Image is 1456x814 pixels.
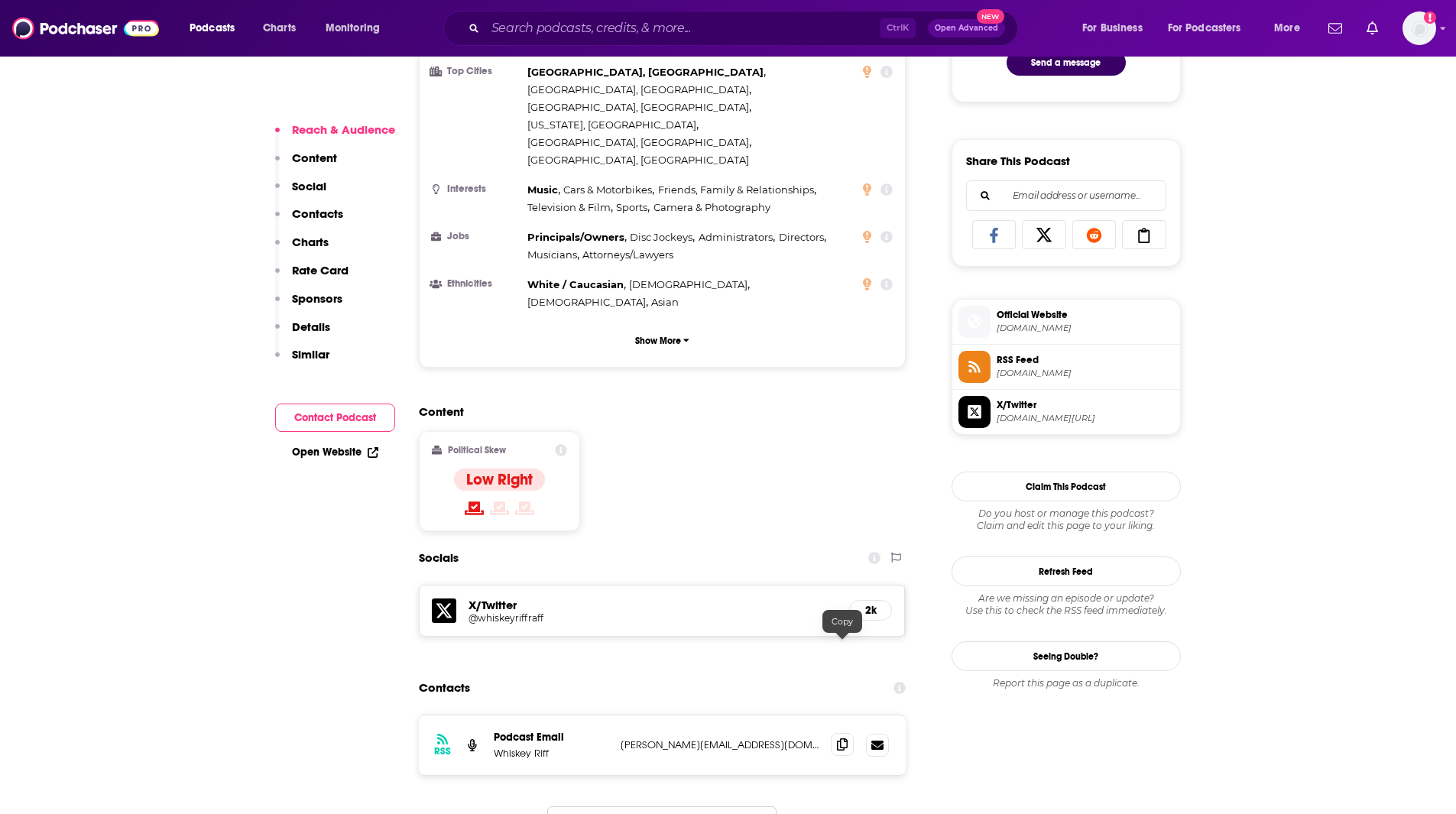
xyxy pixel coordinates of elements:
span: Principals/Owners [527,231,624,243]
button: Details [275,319,330,348]
button: Contacts [275,206,343,235]
button: Claim This Podcast [952,472,1181,501]
span: Musicians [527,248,577,261]
span: Podcasts [190,18,235,39]
h4: Low Right [466,470,533,489]
a: Share on X/Twitter [1022,220,1066,249]
button: open menu [1072,16,1162,41]
h2: Content [419,404,894,419]
span: Monitoring [326,18,380,39]
a: Charts [253,16,305,41]
a: Share on Facebook [972,220,1017,249]
button: Social [275,179,326,207]
div: Search podcasts, credits, & more... [458,11,1033,46]
span: , [527,293,648,311]
button: Open AdvancedNew [928,19,1005,37]
button: open menu [179,16,255,41]
button: Refresh Feed [952,556,1181,586]
p: Contacts [292,206,343,221]
span: , [527,181,560,199]
a: Seeing Double? [952,641,1181,671]
span: , [699,229,775,246]
span: , [527,99,751,116]
span: , [779,229,826,246]
a: Copy Link [1122,220,1166,249]
span: [DEMOGRAPHIC_DATA] [629,278,747,290]
p: Details [292,319,330,334]
svg: Add a profile image [1424,11,1436,24]
span: , [527,116,699,134]
span: , [527,276,626,293]
button: Rate Card [275,263,349,291]
span: X/Twitter [997,398,1174,412]
span: Charts [263,18,296,39]
p: Reach & Audience [292,122,395,137]
span: For Podcasters [1168,18,1241,39]
button: Sponsors [275,291,342,319]
span: , [527,199,613,216]
span: Television & Film [527,201,611,213]
button: open menu [1158,16,1263,41]
h2: Socials [419,543,459,572]
button: Content [275,151,337,179]
button: open menu [315,16,400,41]
span: Do you host or manage this podcast? [952,508,1181,520]
span: Directors [779,231,824,243]
p: Similar [292,347,329,362]
span: , [658,181,816,199]
span: , [527,246,579,264]
button: open menu [1263,16,1319,41]
a: Official Website[DOMAIN_NAME] [958,306,1174,338]
span: , [527,63,766,81]
img: User Profile [1402,11,1436,45]
div: Search followers [966,180,1166,211]
div: Report this page as a duplicate. [952,677,1181,689]
span: [GEOGRAPHIC_DATA], [GEOGRAPHIC_DATA] [527,154,749,166]
h3: Ethnicities [432,279,521,289]
span: RSS Feed [997,353,1174,367]
span: , [630,229,695,246]
button: Show profile menu [1402,11,1436,45]
div: Are we missing an episode or update? Use this to check the RSS feed immediately. [952,592,1181,617]
button: Send a message [1007,50,1126,76]
h2: Contacts [419,673,470,702]
h5: @whiskeyriffraff [469,612,713,624]
h5: X/Twitter [469,598,838,612]
h3: Top Cities [432,66,521,76]
p: Charts [292,235,329,249]
h2: Political Skew [448,445,506,456]
span: Disc Jockeys [630,231,692,243]
span: Ctrl K [880,18,916,38]
span: Open Advanced [935,24,998,32]
input: Search podcasts, credits, & more... [485,16,880,41]
span: Camera & Photography [653,201,770,213]
span: [DEMOGRAPHIC_DATA] [527,296,646,308]
h3: RSS [434,745,451,757]
span: , [527,229,627,246]
span: Administrators [699,231,773,243]
h5: 2k [862,604,879,617]
span: Logged in as AtriaBooks [1402,11,1436,45]
h3: Interests [432,184,521,194]
button: Charts [275,235,329,263]
span: [US_STATE], [GEOGRAPHIC_DATA] [527,118,696,131]
div: Claim and edit this page to your liking. [952,508,1181,532]
span: [GEOGRAPHIC_DATA], [GEOGRAPHIC_DATA] [527,101,749,113]
img: Podchaser - Follow, Share and Rate Podcasts [12,14,159,43]
p: Whiskey Riff [494,747,608,760]
a: Show notifications dropdown [1322,15,1348,41]
button: Similar [275,347,329,375]
span: [GEOGRAPHIC_DATA], [GEOGRAPHIC_DATA] [527,83,749,96]
span: Friends, Family & Relationships [658,183,814,196]
p: Rate Card [292,263,349,277]
span: , [527,134,751,151]
h3: Share This Podcast [966,154,1070,168]
span: More [1274,18,1300,39]
span: art19.com [997,323,1174,334]
a: @whiskeyriffraff [469,612,838,624]
span: twitter.com/whiskeyriffraff [997,413,1174,424]
p: Podcast Email [494,731,608,744]
button: Show More [432,326,893,355]
span: , [616,199,650,216]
